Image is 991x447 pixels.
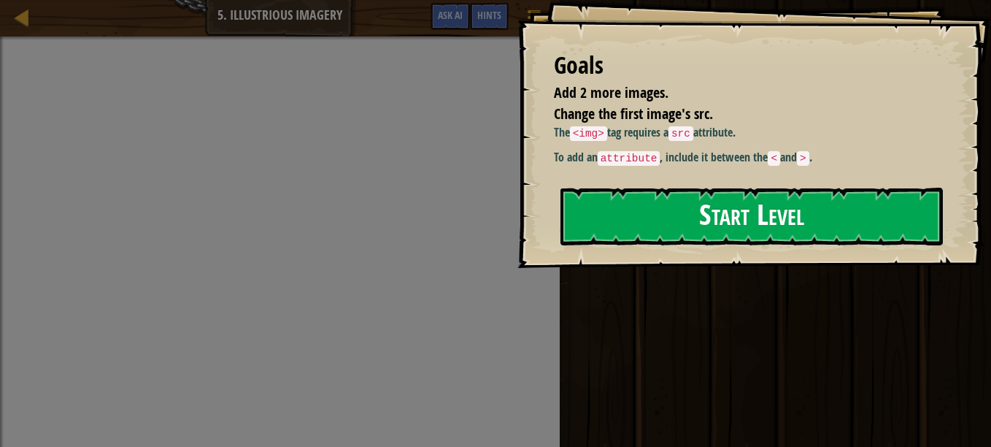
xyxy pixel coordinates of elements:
span: Hints [477,8,501,22]
span: Change the first image's src. [554,104,713,123]
span: Add 2 more images. [554,83,668,102]
code: <img> [570,126,607,141]
p: To add an , include it between the and . [554,149,951,167]
button: Start Level [560,188,943,245]
span: Ask AI [438,8,463,22]
div: Goals [554,49,940,83]
li: Add 2 more images. [536,83,936,104]
li: Change the first image's src. [536,104,936,125]
button: Show game menu [516,3,552,37]
code: src [668,126,693,141]
button: Ask AI [431,3,470,30]
p: The tag requires a attribute. [554,124,951,142]
code: attribute [598,151,660,166]
code: > [797,151,809,166]
code: < [768,151,780,166]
